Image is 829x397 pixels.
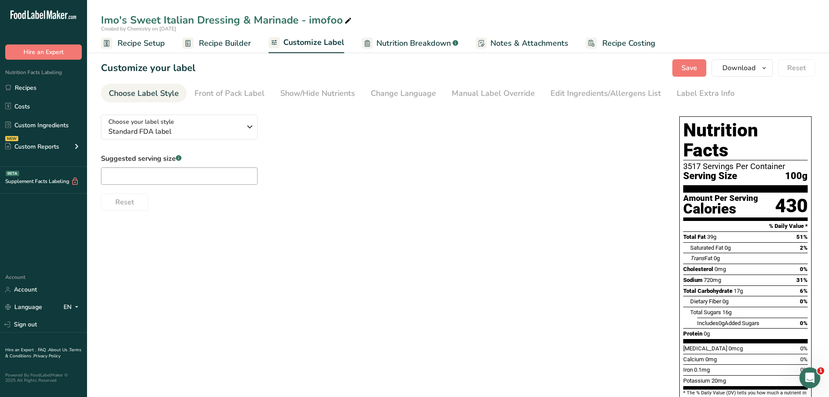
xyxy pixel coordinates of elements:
[182,34,251,53] a: Recipe Builder
[681,63,697,73] span: Save
[683,266,713,272] span: Cholesterol
[452,88,535,99] div: Manual Label Override
[683,171,737,182] span: Serving Size
[722,298,728,305] span: 0g
[376,37,451,49] span: Nutrition Breakdown
[280,88,355,99] div: Show/Hide Nutrients
[602,37,655,49] span: Recipe Costing
[800,266,808,272] span: 0%
[195,88,265,99] div: Front of Pack Label
[817,367,824,374] span: 1
[725,244,731,251] span: 0g
[683,366,693,373] span: Iron
[683,377,710,384] span: Potassium
[34,353,60,359] a: Privacy Policy
[704,330,710,337] span: 0g
[490,37,568,49] span: Notes & Attachments
[683,203,758,215] div: Calories
[101,61,195,75] h1: Customize your label
[683,356,704,363] span: Calcium
[799,367,820,388] iframe: Intercom live chat
[64,302,82,312] div: EN
[108,117,174,126] span: Choose your label style
[683,288,732,294] span: Total Carbohydrate
[800,356,808,363] span: 0%
[269,33,344,54] a: Customize Label
[697,320,759,326] span: Includes Added Sugars
[778,59,815,77] button: Reset
[714,255,720,261] span: 0g
[5,136,18,141] div: NEW
[800,298,808,305] span: 0%
[683,345,727,352] span: [MEDICAL_DATA]
[800,244,808,251] span: 2%
[38,347,48,353] a: FAQ .
[705,356,717,363] span: 0mg
[683,194,758,203] div: Amount Per Serving
[787,63,806,73] span: Reset
[712,59,773,77] button: Download
[476,34,568,53] a: Notes & Attachments
[5,299,42,315] a: Language
[101,193,148,211] button: Reset
[796,277,808,283] span: 31%
[800,320,808,326] span: 0%
[800,345,808,352] span: 0%
[109,88,179,99] div: Choose Label Style
[101,34,165,53] a: Recipe Setup
[704,277,721,283] span: 720mg
[800,366,808,373] span: 0%
[715,266,726,272] span: 0mg
[48,347,69,353] a: About Us .
[117,37,165,49] span: Recipe Setup
[712,377,726,384] span: 20mg
[5,44,82,60] button: Hire an Expert
[371,88,436,99] div: Change Language
[5,347,36,353] a: Hire an Expert .
[722,309,732,316] span: 16g
[362,34,458,53] a: Nutrition Breakdown
[108,126,241,137] span: Standard FDA label
[690,255,712,261] span: Fat
[683,120,808,160] h1: Nutrition Facts
[283,37,344,48] span: Customize Label
[690,255,705,261] i: Trans
[796,234,808,240] span: 51%
[683,330,702,337] span: Protein
[785,171,808,182] span: 100g
[101,153,258,164] label: Suggested serving size
[775,194,808,217] div: 430
[734,288,743,294] span: 17g
[6,171,19,176] div: BETA
[550,88,661,99] div: Edit Ingredients/Allergens List
[101,25,176,32] span: Created by Chemistry on [DATE]
[683,277,702,283] span: Sodium
[586,34,655,53] a: Recipe Costing
[722,63,755,73] span: Download
[677,88,735,99] div: Label Extra Info
[683,221,808,231] section: % Daily Value *
[690,309,721,316] span: Total Sugars
[683,162,808,171] div: 3517 Servings Per Container
[690,244,723,251] span: Saturated Fat
[718,320,725,326] span: 0g
[5,347,81,359] a: Terms & Conditions .
[694,366,710,373] span: 0.1mg
[707,234,716,240] span: 39g
[672,59,706,77] button: Save
[199,37,251,49] span: Recipe Builder
[690,298,721,305] span: Dietary Fiber
[5,373,82,383] div: Powered By FoodLabelMaker © 2025 All Rights Reserved
[800,288,808,294] span: 6%
[5,142,59,151] div: Custom Reports
[728,345,743,352] span: 0mcg
[115,197,134,207] span: Reset
[101,12,353,28] div: Imo's Sweet Italian Dressing & Marinade - imofoo
[683,234,706,240] span: Total Fat
[101,115,258,139] button: Choose your label style Standard FDA label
